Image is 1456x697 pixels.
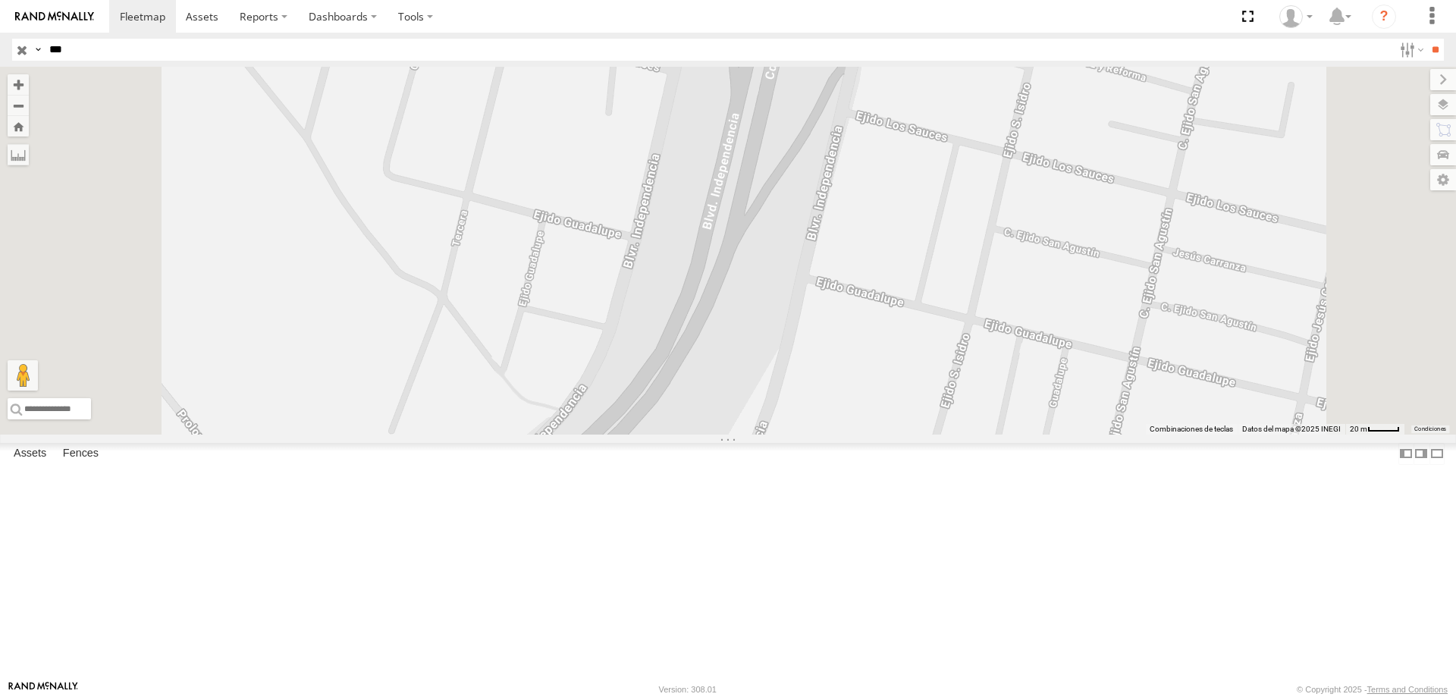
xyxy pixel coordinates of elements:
label: Dock Summary Table to the Right [1414,443,1429,465]
div: MANUEL HERNANDEZ [1274,5,1318,28]
label: Search Query [32,39,44,61]
div: © Copyright 2025 - [1297,685,1448,694]
label: Hide Summary Table [1429,443,1445,465]
button: Zoom Home [8,116,29,137]
label: Dock Summary Table to the Left [1398,443,1414,465]
a: Terms and Conditions [1367,685,1448,694]
button: Combinaciones de teclas [1150,424,1233,435]
button: Arrastra el hombrecito naranja al mapa para abrir Street View [8,360,38,391]
label: Map Settings [1430,169,1456,190]
label: Assets [6,443,54,464]
span: Datos del mapa ©2025 INEGI [1242,425,1341,433]
button: Zoom in [8,74,29,95]
div: Version: 308.01 [659,685,717,694]
label: Fences [55,443,106,464]
label: Search Filter Options [1394,39,1426,61]
a: Condiciones (se abre en una nueva pestaña) [1414,426,1446,432]
i: ? [1372,5,1396,29]
span: 20 m [1350,425,1367,433]
button: Escala del mapa: 20 m por 39 píxeles [1345,424,1404,435]
a: Visit our Website [8,682,78,697]
label: Measure [8,144,29,165]
img: rand-logo.svg [15,11,94,22]
button: Zoom out [8,95,29,116]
